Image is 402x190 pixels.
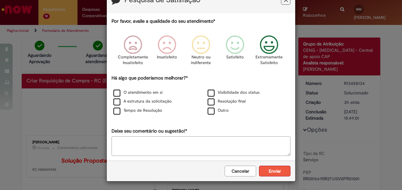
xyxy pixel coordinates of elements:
label: Tempo de Resolução [113,108,162,114]
label: O atendimento em si [113,90,163,96]
label: Deixe seu comentário ou sugestão!* [112,128,187,134]
div: Completamente Insatisfeito [117,31,149,74]
label: Por favor, avalie a qualidade do seu atendimento* [112,18,215,25]
p: Neutro ou indiferente [190,54,212,66]
p: Satisfeito [226,54,244,60]
p: Insatisfeito [157,54,177,60]
div: Há algo que poderíamos melhorar?* [112,75,290,116]
label: A estrutura da solicitação [113,98,172,104]
p: Extremamente Satisfeito [256,54,283,66]
div: Insatisfeito [151,31,183,74]
p: Completamente Insatisfeito [118,54,148,66]
label: Outro [208,108,229,114]
button: Enviar [259,166,290,176]
div: Satisfeito [219,31,251,74]
div: Extremamente Satisfeito [253,31,285,74]
label: Visibilidade dos status [208,90,260,96]
div: Neutro ou indiferente [185,31,217,74]
button: Cancelar [225,166,256,176]
label: Resolução final [208,98,246,104]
